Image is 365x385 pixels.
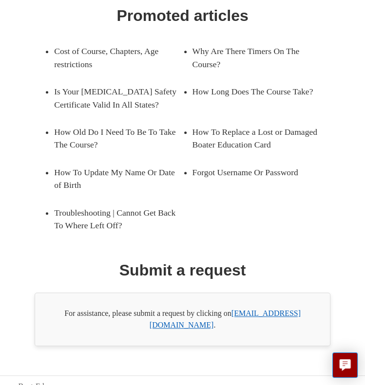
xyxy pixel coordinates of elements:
[54,199,182,239] a: Troubleshooting | Cannot Get Back To Where Left Off?
[192,118,321,159] a: How To Replace a Lost or Damaged Boater Education Card
[54,159,182,199] a: How To Update My Name Or Date of Birth
[116,4,248,27] h1: Promoted articles
[54,118,182,159] a: How Old Do I Need To Be To Take The Course?
[150,309,301,329] a: [EMAIL_ADDRESS][DOMAIN_NAME]
[35,293,330,346] div: For assistance, please submit a request by clicking on .
[54,78,182,118] a: Is Your [MEDICAL_DATA] Safety Certificate Valid In All States?
[192,78,321,105] a: How Long Does The Course Take?
[192,37,321,78] a: Why Are There Timers On The Course?
[332,352,358,378] button: Live chat
[54,37,182,78] a: Cost of Course, Chapters, Age restrictions
[119,258,246,282] h1: Submit a request
[192,159,321,186] a: Forgot Username Or Password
